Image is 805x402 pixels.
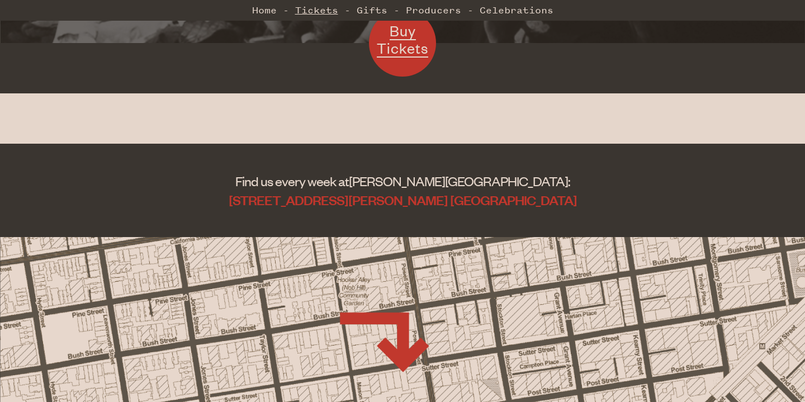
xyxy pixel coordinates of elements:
address: Find us every week at [134,172,671,210]
a: [STREET_ADDRESS][PERSON_NAME] [GEOGRAPHIC_DATA] [229,191,577,208]
span: [PERSON_NAME][GEOGRAPHIC_DATA]: [349,172,570,189]
span: Buy Tickets [377,21,428,58]
a: Buy Tickets [369,10,436,77]
span: [GEOGRAPHIC_DATA] [450,191,577,208]
span: [STREET_ADDRESS][PERSON_NAME] [229,191,448,208]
